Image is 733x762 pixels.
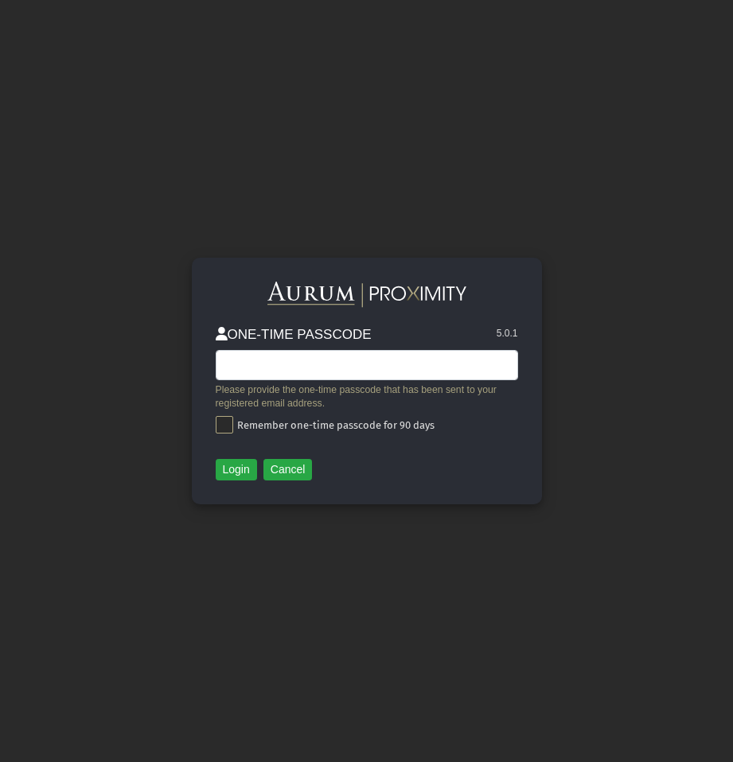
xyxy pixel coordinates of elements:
img: Aurum-Proximity%20white.svg [267,282,466,308]
button: Cancel [263,459,313,481]
div: Please provide the one-time passcode that has been sent to your registered email address. [216,383,518,410]
button: Login [216,459,257,481]
h3: ONE-TIME PASSCODE [216,327,372,344]
span: Remember one-time passcode for 90 days [233,419,435,431]
div: 5.0.1 [497,327,518,350]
